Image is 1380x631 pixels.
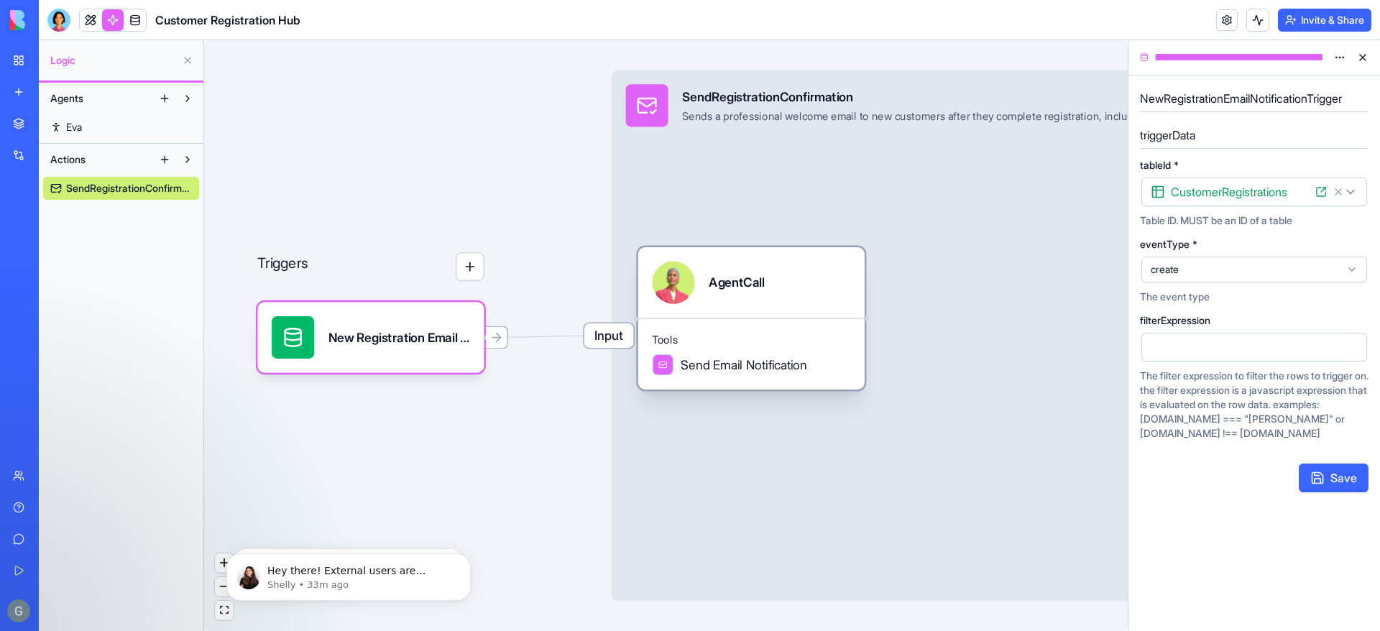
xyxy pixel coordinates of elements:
[638,247,865,390] div: AgentCallToolsSend Email Notification
[63,55,248,68] p: Message from Shelly, sent 33m ago
[1140,213,1368,228] div: Table ID. MUST be an ID of a table
[1299,464,1368,492] button: Save
[1140,160,1171,170] span: tableId
[43,87,153,110] button: Agents
[50,91,83,106] span: Agents
[1140,126,1368,144] h5: triggerData
[328,328,470,346] div: New Registration Email NotificationTrigger
[682,109,1213,124] div: Sends a professional welcome email to new customers after they complete registration, including n...
[43,116,199,139] a: Eva
[584,323,634,348] span: Input
[257,195,484,372] div: Triggers
[682,88,1213,106] div: SendRegistrationConfirmation
[1140,90,1368,107] h5: NewRegistrationEmailNotificationTrigger
[257,252,308,280] p: Triggers
[155,11,300,29] span: Customer Registration Hub
[709,274,765,292] div: AgentCall
[43,148,153,171] button: Actions
[1278,9,1371,32] button: Invite & Share
[43,177,199,200] a: SendRegistrationConfirmation
[205,523,492,624] iframe: Intercom notifications message
[681,356,807,374] span: Send Email Notification
[652,333,850,347] span: Tools
[63,42,247,225] span: Hey there! External users are anyone outside your core organization or team- like customers, vend...
[1140,315,1210,326] span: filterExpression
[10,10,99,30] img: logo
[1140,290,1368,304] div: The event type
[1140,239,1190,249] span: eventType
[50,53,176,68] span: Logic
[7,599,30,622] img: ACg8ocLDyM8oqRO4EbFD2C7Z8o4jdiPAsxIn-gFZCA5ezgVsRhWBIA=s96-c
[1140,369,1368,441] div: The filter expression to filter the rows to trigger on. the filter expression is a javascript exp...
[50,152,86,167] span: Actions
[1151,262,1340,277] span: create
[66,181,192,195] span: SendRegistrationConfirmation
[487,336,607,337] g: Edge from 68d35f18cf38e1b2db9af010 to 68d35f0f3e17fde747464f7a
[66,120,82,134] span: Eva
[257,302,484,372] div: New Registration Email NotificationTrigger
[612,70,1327,602] div: InputSendRegistrationConfirmationSends a professional welcome email to new customers after they c...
